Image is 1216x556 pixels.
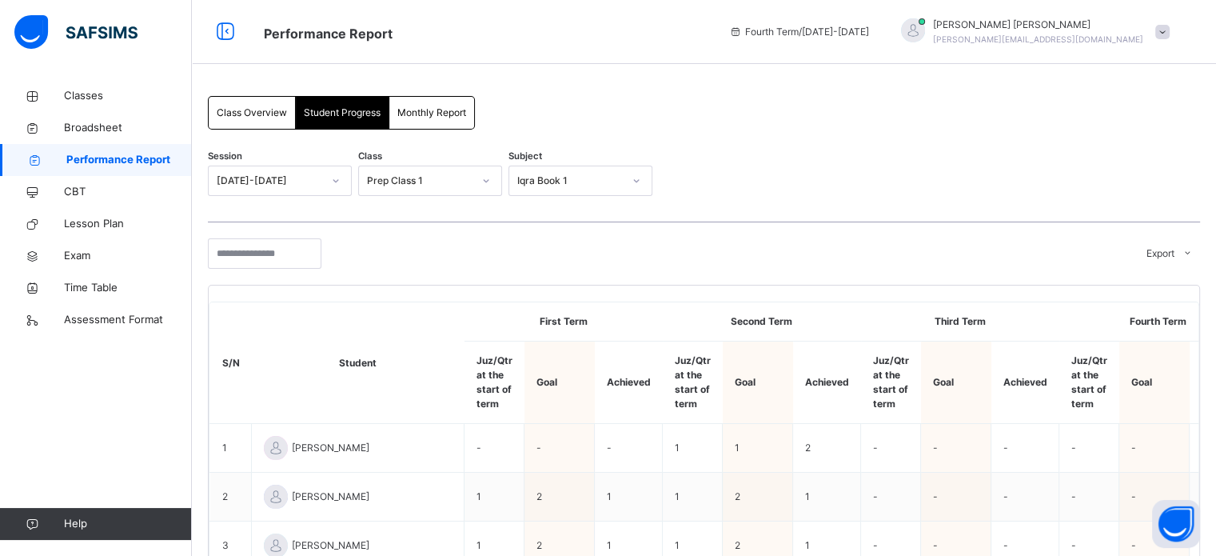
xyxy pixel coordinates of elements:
[1059,424,1119,473] td: -
[464,342,524,424] th: Juz/Qtr at the start of term
[210,424,252,473] td: 1
[861,473,921,522] td: -
[64,516,191,532] span: Help
[64,184,192,200] span: CBT
[14,15,138,49] img: safsims
[292,490,452,504] span: [PERSON_NAME]
[861,424,921,473] td: -
[304,106,381,120] span: Student Progress
[217,174,322,188] div: [DATE]-[DATE]
[64,312,192,328] span: Assessment Format
[663,424,723,473] td: 1
[595,424,663,473] td: -
[793,473,861,522] td: 1
[991,424,1059,473] td: -
[921,342,991,424] th: Goal
[793,342,861,424] th: Achieved
[208,150,242,163] span: Session
[663,302,861,342] th: Second Term
[1119,342,1190,424] th: Goal
[66,152,192,168] span: Performance Report
[397,106,466,120] span: Monthly Report
[210,302,252,424] th: S/N
[252,302,464,424] th: Student
[1146,246,1174,261] span: Export
[861,302,1059,342] th: Third Term
[464,302,663,342] th: First Term
[367,174,472,188] div: Prep Class 1
[517,174,623,188] div: Iqra Book 1
[64,280,192,296] span: Time Table
[1059,342,1119,424] th: Juz/Qtr at the start of term
[292,538,452,553] span: [PERSON_NAME]
[729,25,869,39] span: session/term information
[991,473,1059,522] td: -
[921,473,991,522] td: -
[464,424,524,473] td: -
[921,424,991,473] td: -
[292,441,452,455] span: [PERSON_NAME]
[723,473,793,522] td: 2
[663,473,723,522] td: 1
[264,26,393,42] span: Performance Report
[933,18,1143,32] span: [PERSON_NAME] [PERSON_NAME]
[358,150,382,163] span: Class
[524,473,595,522] td: 2
[210,473,252,522] td: 2
[861,342,921,424] th: Juz/Qtr at the start of term
[1119,473,1190,522] td: -
[723,424,793,473] td: 1
[64,248,192,264] span: Exam
[508,150,542,163] span: Subject
[464,473,524,522] td: 1
[64,120,192,136] span: Broadsheet
[524,424,595,473] td: -
[1152,500,1200,548] button: Open asap
[595,473,663,522] td: 1
[885,18,1178,46] div: Hafiz IbrahimAli
[793,424,861,473] td: 2
[64,88,192,104] span: Classes
[1119,424,1190,473] td: -
[991,342,1059,424] th: Achieved
[663,342,723,424] th: Juz/Qtr at the start of term
[1059,473,1119,522] td: -
[723,342,793,424] th: Goal
[524,342,595,424] th: Goal
[933,34,1143,44] span: [PERSON_NAME][EMAIL_ADDRESS][DOMAIN_NAME]
[595,342,663,424] th: Achieved
[217,106,287,120] span: Class Overview
[64,216,192,232] span: Lesson Plan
